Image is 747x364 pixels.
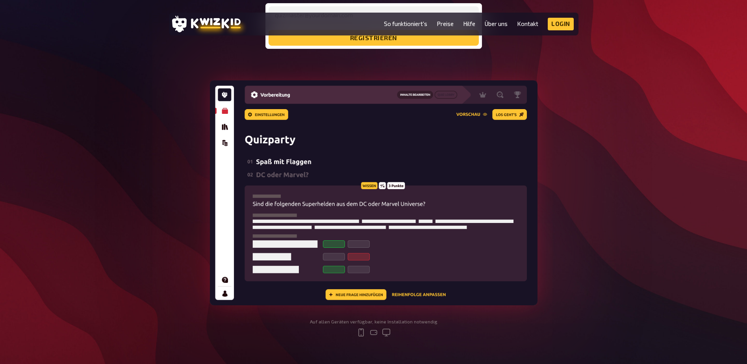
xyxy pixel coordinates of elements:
[356,328,366,337] svg: mobile
[548,18,574,30] a: Login
[517,20,538,27] a: Kontakt
[384,20,427,27] a: So funktioniert's
[310,319,437,325] div: Auf allen Geräten verfügbar, keine Installation notwendig
[369,328,378,337] svg: tablet
[485,20,508,27] a: Über uns
[437,20,454,27] a: Preise
[269,30,479,46] button: registrieren
[269,6,479,24] input: quizmaster@yourdomain.com
[382,328,391,337] svg: desktop
[210,80,538,305] img: kwizkid
[463,20,475,27] a: Hilfe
